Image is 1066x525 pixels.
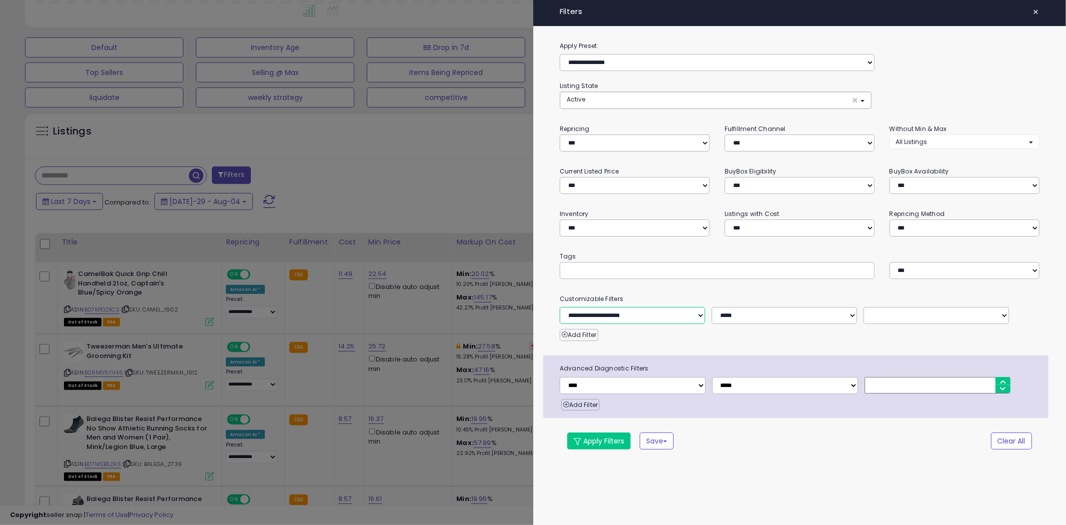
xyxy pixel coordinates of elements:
[552,40,1047,51] label: Apply Preset:
[890,134,1040,149] button: All Listings
[640,432,674,449] button: Save
[561,399,600,411] button: Add Filter
[991,432,1032,449] button: Clear All
[890,124,947,133] small: Without Min & Max
[567,95,585,103] span: Active
[560,92,871,108] button: Active ×
[725,167,777,175] small: BuyBox Eligibility
[890,209,945,218] small: Repricing Method
[560,7,1040,16] h4: Filters
[560,209,589,218] small: Inventory
[1033,5,1040,19] span: ×
[552,293,1047,304] small: Customizable Filters
[560,167,619,175] small: Current Listed Price
[560,124,590,133] small: Repricing
[1029,5,1044,19] button: ×
[852,95,859,105] span: ×
[552,363,1049,374] span: Advanced Diagnostic Filters
[560,81,598,90] small: Listing State
[560,329,598,341] button: Add Filter
[552,251,1047,262] small: Tags
[890,167,949,175] small: BuyBox Availability
[725,124,786,133] small: Fulfillment Channel
[725,209,780,218] small: Listings with Cost
[896,137,928,146] span: All Listings
[567,432,631,449] button: Apply Filters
